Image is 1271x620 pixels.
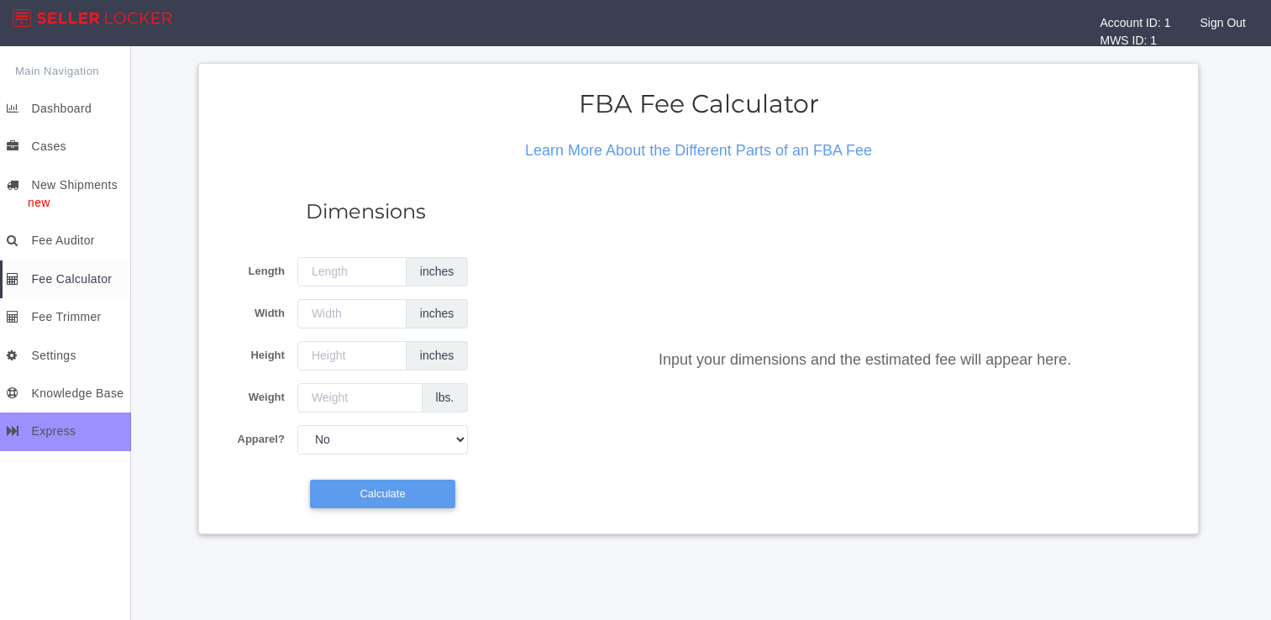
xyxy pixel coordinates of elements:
[3,128,131,166] a: Cases
[3,412,131,450] a: Express
[1100,14,1170,32] div: Account ID: 1
[297,299,407,328] input: Width
[13,9,172,27] img: App Logo
[3,222,131,260] a: Fee Auditor
[423,383,469,412] span: lbs.
[31,102,92,115] span: Dashboard
[297,383,423,412] input: Weight
[407,257,468,286] span: inches
[31,139,66,153] span: Cases
[525,142,872,159] a: Learn More About the Different Parts of an FBA Fee
[297,257,407,286] input: Length
[212,201,519,223] h3: Dimensions
[212,341,297,364] label: Height
[7,196,50,209] span: new
[31,178,118,192] span: New Shipments
[3,166,131,223] a: New Shipmentsnew
[3,375,131,412] a: Knowledge Base
[31,349,76,362] span: Settings
[3,298,131,336] a: Fee Trimmer
[3,337,131,375] a: Settings
[212,257,297,280] label: Length
[31,386,123,400] span: Knowledge Base
[1100,32,1170,50] div: MWS ID: 1
[31,272,112,286] span: Fee Calculator
[31,424,76,438] span: Express
[407,341,468,370] span: inches
[212,425,297,448] label: Apparel?
[212,90,1185,118] h2: FBA Fee Calculator
[407,299,468,328] span: inches
[31,310,101,323] span: Fee Trimmer
[3,260,131,298] a: Fee Calculator
[31,234,94,247] span: Fee Auditor
[297,341,407,370] input: Height
[212,299,297,322] label: Width
[310,480,455,508] input: Calculate
[212,383,297,406] label: Weight
[3,90,131,128] a: Dashboard
[544,349,1184,372] p: Input your dimensions and the estimated fee will appear here.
